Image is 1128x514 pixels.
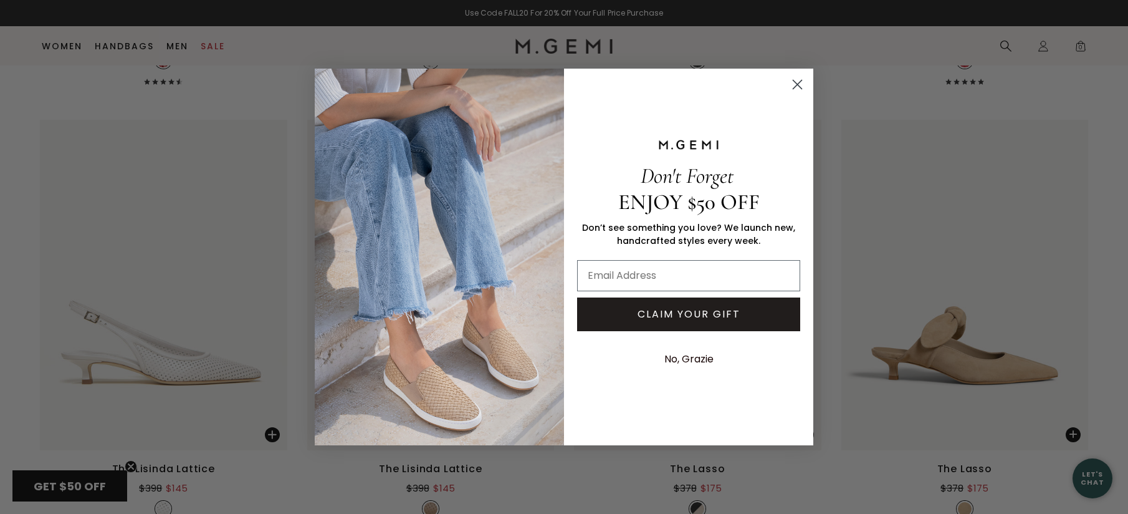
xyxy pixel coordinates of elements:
[658,344,720,375] button: No, Grazie
[786,74,808,95] button: Close dialog
[577,298,800,331] button: CLAIM YOUR GIFT
[582,221,795,247] span: Don’t see something you love? We launch new, handcrafted styles every week.
[641,163,734,189] span: Don't Forget
[315,69,564,445] img: M.Gemi
[657,139,720,150] img: M.GEMI
[577,260,800,291] input: Email Address
[618,189,760,215] span: ENJOY $50 OFF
